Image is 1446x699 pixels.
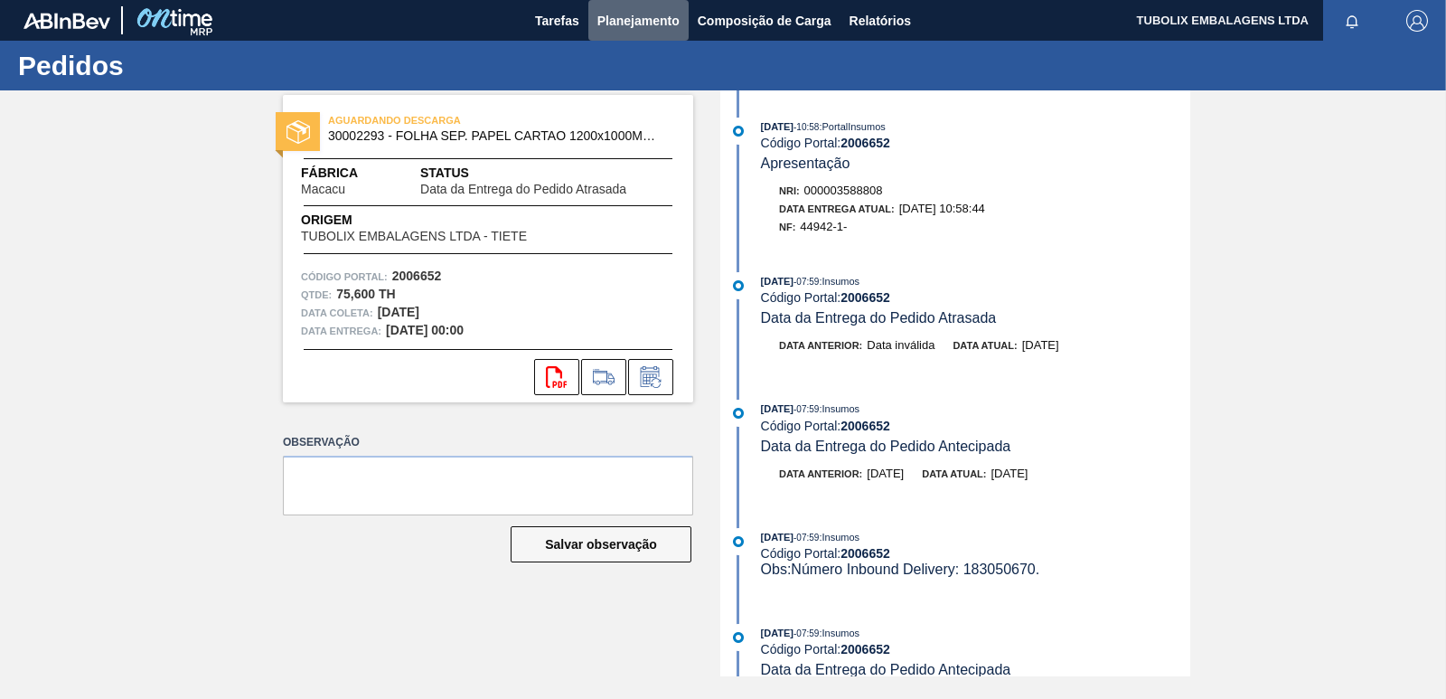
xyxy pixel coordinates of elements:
span: Data anterior: [779,468,862,479]
label: Observação [283,430,693,456]
img: Logout [1406,10,1428,32]
span: Composição de Carga [698,10,831,32]
h1: Pedidos [18,55,339,76]
span: - 07:59 [793,277,819,287]
strong: [DATE] [378,305,419,319]
div: Ir para Composição de Carga [581,359,626,395]
span: Data entrega: [301,322,381,340]
div: Código Portal: [761,642,1190,656]
span: : Insumos [819,628,859,638]
span: Origem [301,211,578,230]
div: Abrir arquivo PDF [534,359,579,395]
img: TNhmsLtSVTkK8tSr43FrP2fwEKptu5GPRR3wAAAABJRU5ErkJggg== [23,13,110,29]
span: [DATE] [761,403,793,414]
span: AGUARDANDO DESCARGA [328,111,581,129]
span: Status [420,164,675,183]
strong: 2006652 [840,546,890,561]
span: TUBOLIX EMBALAGENS LTDA - TIETE [301,230,527,243]
span: Data Entrega Atual: [779,203,895,214]
span: Data inválida [867,338,934,352]
span: Obs: Número Inbound Delivery: 183050670. [761,562,1040,577]
span: : PortalInsumos [819,121,885,132]
span: [DATE] [761,532,793,543]
span: Data coleta: [301,304,373,322]
span: - 07:59 [793,628,819,638]
strong: [DATE] 00:00 [386,323,464,337]
span: [DATE] 10:58:44 [899,202,985,215]
span: Data anterior: [779,340,862,351]
span: Apresentação [761,156,850,171]
span: 44942-1- [800,220,847,233]
span: 30002293 - FOLHA SEP. PAPEL CARTAO 1200x1000M 350g [328,129,656,143]
span: Qtde : [301,286,332,304]
span: Código Portal: [301,268,388,286]
span: Data da Entrega do Pedido Antecipada [761,662,1011,677]
img: atual [733,126,744,137]
span: : Insumos [819,403,859,414]
span: [DATE] [1022,338,1059,352]
span: Nri: [779,185,800,196]
span: [DATE] [761,628,793,638]
button: Notificações [1323,8,1381,33]
img: atual [733,408,744,419]
button: Salvar observação [511,526,691,562]
div: Código Portal: [761,290,1190,305]
img: status [286,120,310,144]
span: : Insumos [819,532,859,543]
span: - 10:58 [793,122,819,132]
span: Tarefas [535,10,579,32]
span: [DATE] [761,121,793,132]
div: Código Portal: [761,136,1190,150]
strong: 2006652 [840,419,890,433]
strong: 2006652 [392,269,442,283]
span: [DATE] [991,467,1028,480]
span: - 07:59 [793,404,819,414]
div: Código Portal: [761,419,1190,433]
span: - 07:59 [793,533,819,543]
span: [DATE] [761,276,793,287]
span: Data atual: [922,468,986,479]
strong: 2006652 [840,642,890,656]
span: Data da Entrega do Pedido Atrasada [420,183,626,196]
strong: 75,600 TH [336,287,395,301]
div: Código Portal: [761,546,1190,561]
span: NF: [779,222,795,232]
span: Relatórios [850,10,911,32]
span: [DATE] [867,467,904,480]
img: atual [733,536,744,547]
img: atual [733,280,744,291]
img: atual [733,632,744,643]
span: Macacu [301,183,345,196]
div: Informar alteração no pedido [628,359,673,395]
span: Fábrica [301,164,402,183]
span: Data da Entrega do Pedido Antecipada [761,439,1011,454]
span: : Insumos [819,276,859,287]
strong: 2006652 [840,136,890,150]
span: Data da Entrega do Pedido Atrasada [761,310,997,326]
span: Planejamento [597,10,680,32]
span: Data atual: [953,340,1017,351]
strong: 2006652 [840,290,890,305]
span: 000003588808 [804,184,883,197]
